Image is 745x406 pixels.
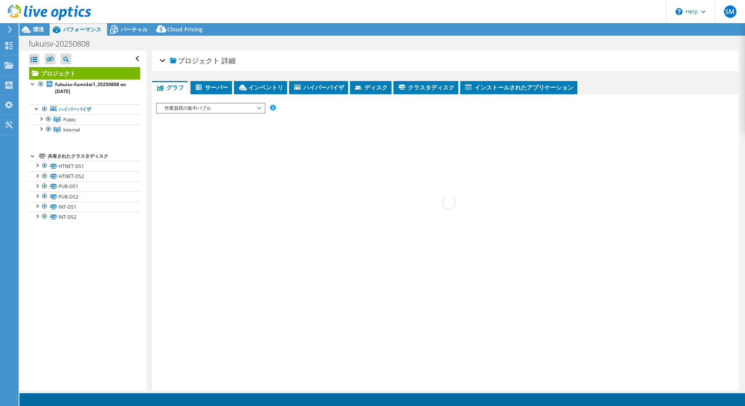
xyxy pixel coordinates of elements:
[170,57,220,65] span: プロジェクト
[194,83,228,91] span: サーバー
[29,181,140,192] a: PUB-DS1
[397,83,454,91] span: クラスタディスク
[48,152,140,161] div: 共有されたクラスタディスク
[167,26,203,33] span: Cloud Pricing
[29,192,140,202] a: PUB-DS2
[724,5,736,18] span: SM
[121,26,148,33] span: バーチャル
[29,104,140,114] a: ハイパーバイザ
[29,79,140,97] a: fukuisv-fumidai1_20250808 on [DATE]
[222,56,236,65] span: 詳細
[354,83,388,91] span: ディスク
[29,212,140,222] a: INT-DS2
[29,202,140,212] a: INT-DS1
[29,114,140,124] a: Public
[63,26,101,33] span: パフォーマンス
[156,83,184,91] span: グラフ
[676,8,683,15] svg: \n
[63,116,76,123] span: Public
[63,126,80,133] span: Internal
[464,83,573,91] span: インストールされたアプリケーション
[29,161,140,171] a: HTNET-DS1
[55,81,126,95] b: fukuisv-fumidai1_20250808 on [DATE]
[293,83,344,91] span: ハイパーバイザ
[25,40,102,48] h1: fukuisv-20250808
[29,171,140,181] a: HTNET-DS2
[33,26,44,33] span: 環境
[29,67,140,79] a: プロジェクト
[29,124,140,135] a: Internal
[238,83,283,91] span: インベントリ
[161,104,260,113] span: 作業負荷の集中バブル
